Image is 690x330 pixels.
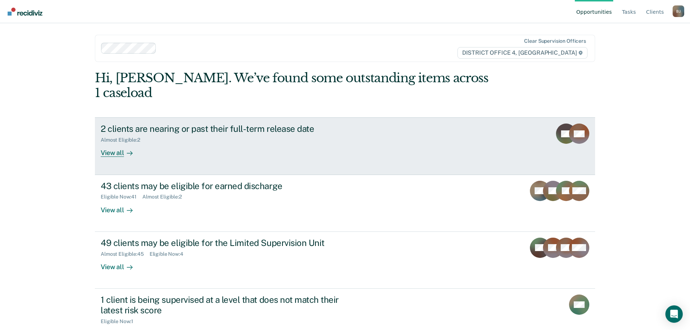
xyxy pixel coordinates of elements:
[101,200,141,214] div: View all
[101,124,355,134] div: 2 clients are nearing or past their full-term release date
[142,194,188,200] div: Almost Eligible : 2
[673,5,684,17] div: B J
[95,232,595,289] a: 49 clients may be eligible for the Limited Supervision UnitAlmost Eligible:45Eligible Now:4View all
[101,194,142,200] div: Eligible Now : 41
[101,251,150,257] div: Almost Eligible : 45
[101,238,355,248] div: 49 clients may be eligible for the Limited Supervision Unit
[101,137,146,143] div: Almost Eligible : 2
[101,295,355,316] div: 1 client is being supervised at a level that does not match their latest risk score
[101,181,355,191] div: 43 clients may be eligible for earned discharge
[150,251,189,257] div: Eligible Now : 4
[524,38,586,44] div: Clear supervision officers
[101,143,141,157] div: View all
[673,5,684,17] button: Profile dropdown button
[665,305,683,323] div: Open Intercom Messenger
[101,318,139,325] div: Eligible Now : 1
[457,47,587,59] span: DISTRICT OFFICE 4, [GEOGRAPHIC_DATA]
[101,257,141,271] div: View all
[95,175,595,232] a: 43 clients may be eligible for earned dischargeEligible Now:41Almost Eligible:2View all
[8,8,42,16] img: Recidiviz
[95,71,495,100] div: Hi, [PERSON_NAME]. We’ve found some outstanding items across 1 caseload
[95,117,595,175] a: 2 clients are nearing or past their full-term release dateAlmost Eligible:2View all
